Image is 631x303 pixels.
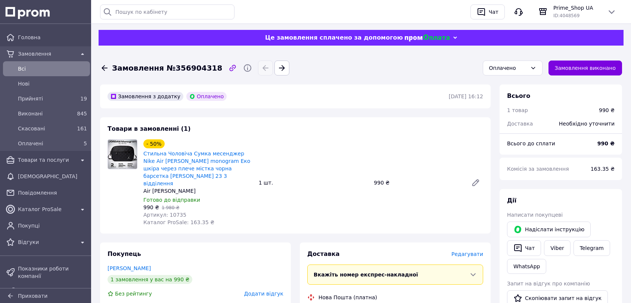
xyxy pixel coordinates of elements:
span: Це замовлення сплачено за допомогою [265,34,403,41]
span: Комісія за замовлення [507,166,569,172]
span: Скасовані [18,125,72,132]
span: Каталог ProSale [18,205,75,213]
span: 19 [80,96,87,102]
input: Пошук по кабінету [100,4,234,19]
div: Чат [487,6,500,18]
span: 845 [77,111,87,117]
span: Вкажіть номер експрес-накладної [314,272,418,278]
div: 1 замовлення у вас на 990 ₴ [108,275,192,284]
span: ID: 4048569 [553,13,579,18]
span: Всього до сплати [507,140,555,146]
span: Показники роботи компанії [18,265,87,280]
span: Всi [18,65,87,72]
span: Готово до відправки [143,197,200,203]
span: Товари в замовленні (1) [108,125,191,132]
div: Оплачено [186,92,227,101]
button: Чат [470,4,505,19]
button: Чат [507,240,541,256]
span: 1 товар [507,107,528,113]
span: Каталог ProSale: 163.35 ₴ [143,219,214,225]
b: 990 ₴ [597,140,615,146]
span: Оплачені [18,140,72,147]
div: - 50% [143,139,165,148]
span: [DEMOGRAPHIC_DATA] [18,173,87,180]
span: Prime_Shop UA [553,4,601,12]
span: 163.35 ₴ [591,166,615,172]
span: 161 [77,126,87,132]
span: Покупець [108,250,141,257]
span: Відгуки [18,238,75,246]
span: Артикул: 10735 [143,212,186,218]
a: Редагувати [468,175,483,190]
span: Без рейтингу [115,291,152,297]
span: Прийняті [18,95,72,102]
span: Запит на відгук про компанію [507,281,590,287]
img: evopay logo [405,34,450,41]
span: Доставка [307,250,340,257]
span: Всього [507,92,530,99]
div: 990 ₴ [371,177,465,188]
button: Замовлення виконано [548,61,622,75]
time: [DATE] 16:12 [449,93,483,99]
span: Приховати [18,293,47,299]
a: WhatsApp [507,259,546,274]
span: Замовлення №356904318 [112,63,222,74]
span: Товари та послуги [18,156,75,164]
span: Доставка [507,121,533,127]
span: Повідомлення [18,189,87,197]
span: Додати відгук [244,291,283,297]
a: Стильна Чоловіча Сумка месенджер Nike Air [PERSON_NAME] monogram Еко шкіра через плече містка чор... [143,151,250,186]
a: Viber [544,240,570,256]
span: Замовлення [18,50,75,58]
span: Покупці [18,222,87,229]
span: 1 980 ₴ [162,205,179,210]
span: 990 ₴ [143,204,159,210]
div: Замовлення з додатку [108,92,183,101]
div: Air [PERSON_NAME] [143,187,253,195]
div: 990 ₴ [599,106,615,114]
span: Редагувати [451,251,483,257]
span: Нові [18,80,87,87]
img: Стильна Чоловіча Сумка месенджер Nike Air Jordan monogram Еко шкіра через плече містка чорна барс... [108,140,137,169]
div: Оплачено [489,64,527,72]
a: [PERSON_NAME] [108,265,151,271]
span: Виконані [18,110,72,117]
button: Надіслати інструкцію [507,222,591,237]
div: Нова Пошта (платна) [317,294,379,301]
a: Telegram [574,240,610,256]
div: Необхідно уточнити [554,115,619,132]
span: Дії [507,197,516,204]
span: Написати покупцеві [507,212,563,218]
span: Головна [18,34,87,41]
div: 1 шт. [256,177,371,188]
span: 5 [84,140,87,146]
